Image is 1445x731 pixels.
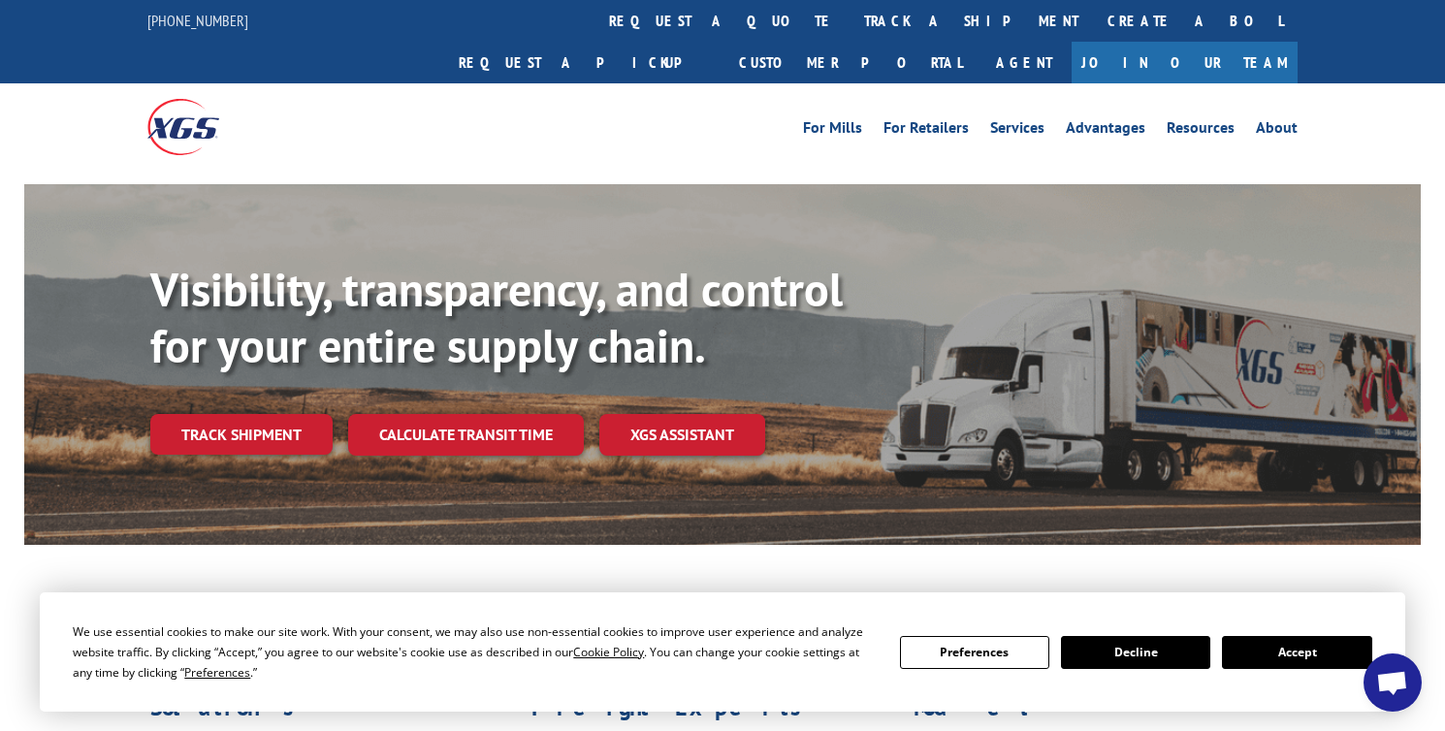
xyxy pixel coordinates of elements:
a: Track shipment [150,414,333,455]
div: We use essential cookies to make our site work. With your consent, we may also use non-essential ... [73,621,876,683]
a: Request a pickup [444,42,724,83]
a: Calculate transit time [348,414,584,456]
a: XGS ASSISTANT [599,414,765,456]
a: [PHONE_NUMBER] [147,11,248,30]
div: Cookie Consent Prompt [40,592,1405,712]
a: Advantages [1066,120,1145,142]
a: About [1256,120,1298,142]
a: Resources [1167,120,1235,142]
span: Cookie Policy [573,644,644,660]
b: Visibility, transparency, and control for your entire supply chain. [150,259,843,375]
button: Preferences [900,636,1049,669]
span: Preferences [184,664,250,681]
button: Accept [1222,636,1371,669]
a: For Retailers [883,120,969,142]
a: Customer Portal [724,42,977,83]
a: Services [990,120,1044,142]
a: For Mills [803,120,862,142]
a: Open chat [1364,653,1422,712]
a: Join Our Team [1072,42,1298,83]
a: Agent [977,42,1072,83]
button: Decline [1061,636,1210,669]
